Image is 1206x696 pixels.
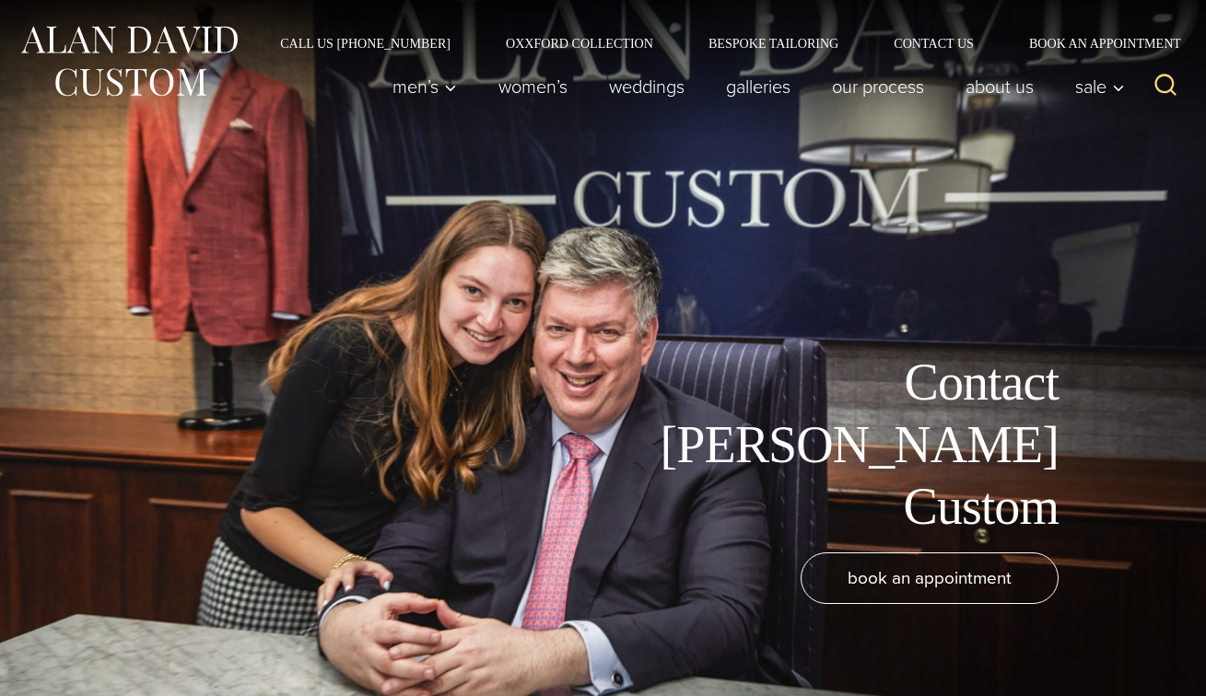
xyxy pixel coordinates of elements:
[478,37,681,50] a: Oxxford Collection
[589,68,706,105] a: weddings
[848,564,1012,591] span: book an appointment
[681,37,866,50] a: Bespoke Tailoring
[392,77,457,96] span: Men’s
[644,352,1059,538] h1: Contact [PERSON_NAME] Custom
[252,37,478,50] a: Call Us [PHONE_NUMBER]
[866,37,1001,50] a: Contact Us
[478,68,589,105] a: Women’s
[945,68,1055,105] a: About Us
[706,68,812,105] a: Galleries
[372,68,1135,105] nav: Primary Navigation
[1001,37,1188,50] a: Book an Appointment
[18,20,240,102] img: Alan David Custom
[1143,64,1188,109] button: View Search Form
[252,37,1188,50] nav: Secondary Navigation
[801,552,1059,604] a: book an appointment
[1075,77,1125,96] span: Sale
[812,68,945,105] a: Our Process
